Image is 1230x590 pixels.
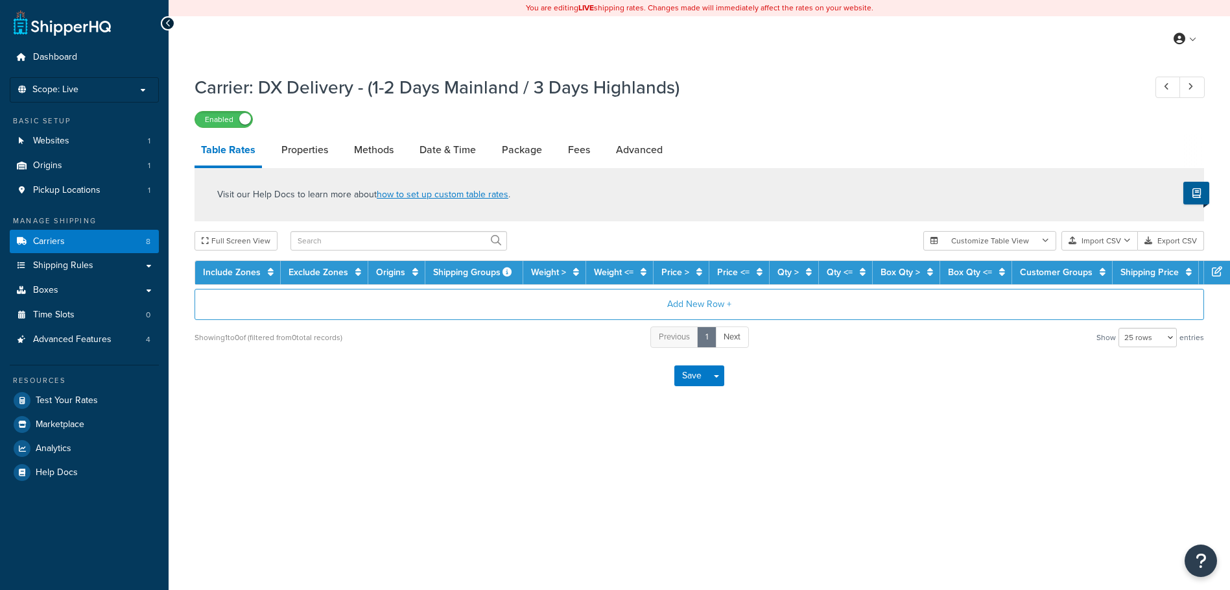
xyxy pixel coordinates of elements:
[10,154,159,178] li: Origins
[195,289,1204,320] button: Add New Row +
[425,261,523,284] th: Shipping Groups
[217,188,510,202] p: Visit our Help Docs to learn more about .
[36,443,71,454] span: Analytics
[10,178,159,203] a: Pickup Locations1
[10,389,159,412] a: Test Your Rates
[413,134,482,166] a: Date & Time
[578,2,594,14] b: LIVE
[10,461,159,484] a: Help Docs
[148,160,150,171] span: 1
[33,236,65,247] span: Carriers
[10,45,159,69] a: Dashboard
[36,395,98,406] span: Test Your Rates
[377,188,508,201] a: how to set up custom table rates
[10,154,159,178] a: Origins1
[376,265,405,279] a: Origins
[203,265,261,279] a: Include Zones
[146,334,150,345] span: 4
[1179,328,1204,347] span: entries
[10,116,159,127] div: Basic Setup
[1138,231,1204,251] button: Export CSV
[562,134,597,166] a: Fees
[33,334,112,345] span: Advanced Features
[10,328,159,352] a: Advanced Features4
[495,134,549,166] a: Package
[777,265,799,279] a: Qty >
[195,75,1131,100] h1: Carrier: DX Delivery - (1-2 Days Mainland / 3 Days Highlands)
[948,265,992,279] a: Box Qty <=
[10,230,159,254] li: Carriers
[33,136,69,147] span: Websites
[10,303,159,327] li: Time Slots
[195,112,252,127] label: Enabled
[36,419,84,430] span: Marketplace
[1155,77,1181,98] a: Previous Record
[10,303,159,327] a: Time Slots0
[33,260,93,271] span: Shipping Rules
[1120,265,1179,279] a: Shipping Price
[195,231,278,251] button: Full Screen View
[33,185,101,196] span: Pickup Locations
[1179,77,1205,98] a: Next Record
[348,134,400,166] a: Methods
[697,326,716,348] a: 1
[10,413,159,436] a: Marketplace
[33,160,62,171] span: Origins
[10,230,159,254] a: Carriers8
[10,278,159,302] a: Boxes
[674,365,709,386] button: Save
[609,134,669,166] a: Advanced
[10,437,159,460] a: Analytics
[650,326,698,348] a: Previous
[290,231,507,251] input: Search
[661,265,689,279] a: Price >
[715,326,749,348] a: Next
[659,330,690,343] span: Previous
[881,265,920,279] a: Box Qty >
[36,467,78,478] span: Help Docs
[717,265,750,279] a: Price <=
[531,265,566,279] a: Weight >
[10,178,159,203] li: Pickup Locations
[148,185,150,196] span: 1
[289,265,348,279] a: Exclude Zones
[195,134,262,168] a: Table Rates
[10,215,159,227] div: Manage Shipping
[10,129,159,153] li: Websites
[1061,231,1138,251] button: Import CSV
[923,231,1056,251] button: Customize Table View
[1185,545,1217,577] button: Open Resource Center
[10,129,159,153] a: Websites1
[1096,328,1116,347] span: Show
[724,330,740,343] span: Next
[32,84,78,95] span: Scope: Live
[146,310,150,321] span: 0
[10,375,159,386] div: Resources
[148,136,150,147] span: 1
[1183,182,1209,204] button: Show Help Docs
[195,328,342,347] div: Showing 1 to 0 of (filtered from 0 total records)
[33,285,58,296] span: Boxes
[10,254,159,278] a: Shipping Rules
[10,328,159,352] li: Advanced Features
[33,52,77,63] span: Dashboard
[827,265,853,279] a: Qty <=
[275,134,335,166] a: Properties
[594,265,633,279] a: Weight <=
[33,310,75,321] span: Time Slots
[1020,265,1093,279] a: Customer Groups
[146,236,150,247] span: 8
